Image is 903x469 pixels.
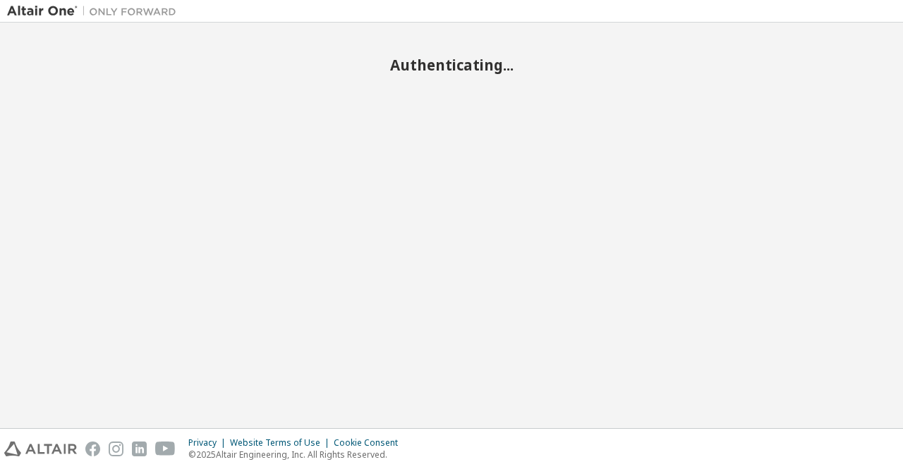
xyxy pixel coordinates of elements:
img: facebook.svg [85,441,100,456]
p: © 2025 Altair Engineering, Inc. All Rights Reserved. [188,449,406,461]
img: instagram.svg [109,441,123,456]
img: linkedin.svg [132,441,147,456]
div: Privacy [188,437,230,449]
div: Cookie Consent [334,437,406,449]
div: Website Terms of Use [230,437,334,449]
img: Altair One [7,4,183,18]
h2: Authenticating... [7,56,896,74]
img: youtube.svg [155,441,176,456]
img: altair_logo.svg [4,441,77,456]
